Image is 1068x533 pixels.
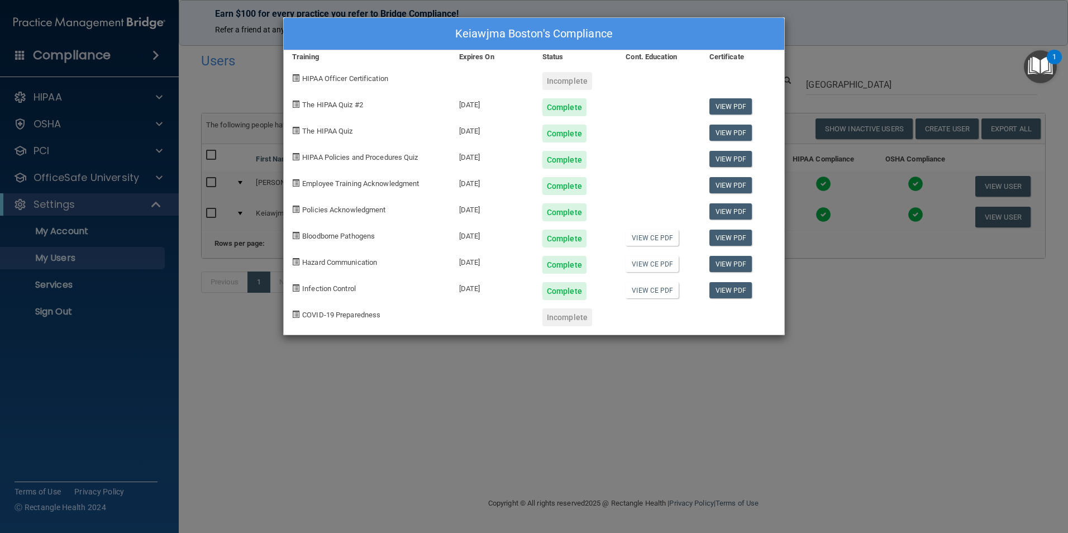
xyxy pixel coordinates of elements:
div: Status [534,50,617,64]
div: Keiawjma Boston's Compliance [284,18,784,50]
span: Policies Acknowledgment [302,206,385,214]
div: Complete [542,151,587,169]
div: Incomplete [542,72,592,90]
div: Complete [542,98,587,116]
a: View PDF [709,256,752,272]
span: Infection Control [302,284,356,293]
div: Complete [542,177,587,195]
span: HIPAA Policies and Procedures Quiz [302,153,418,161]
a: View PDF [709,177,752,193]
div: [DATE] [451,274,534,300]
span: Bloodborne Pathogens [302,232,375,240]
div: Certificate [701,50,784,64]
div: Incomplete [542,308,592,326]
span: COVID-19 Preparedness [302,311,380,319]
a: View CE PDF [626,282,679,298]
a: View PDF [709,125,752,141]
span: Employee Training Acknowledgment [302,179,419,188]
div: Training [284,50,451,64]
div: [DATE] [451,142,534,169]
div: Complete [542,125,587,142]
div: [DATE] [451,248,534,274]
button: Open Resource Center, 1 new notification [1024,50,1057,83]
div: Complete [542,282,587,300]
div: [DATE] [451,90,534,116]
div: [DATE] [451,116,534,142]
a: View PDF [709,98,752,115]
span: Hazard Communication [302,258,377,266]
a: View CE PDF [626,230,679,246]
div: [DATE] [451,221,534,248]
a: View CE PDF [626,256,679,272]
div: Cont. Education [617,50,700,64]
span: HIPAA Officer Certification [302,74,388,83]
a: View PDF [709,282,752,298]
span: The HIPAA Quiz #2 [302,101,363,109]
div: Complete [542,256,587,274]
div: Expires On [451,50,534,64]
div: [DATE] [451,195,534,221]
a: View PDF [709,151,752,167]
div: 1 [1052,57,1056,72]
a: View PDF [709,203,752,220]
div: Complete [542,203,587,221]
div: Complete [542,230,587,248]
div: [DATE] [451,169,534,195]
span: The HIPAA Quiz [302,127,352,135]
a: View PDF [709,230,752,246]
